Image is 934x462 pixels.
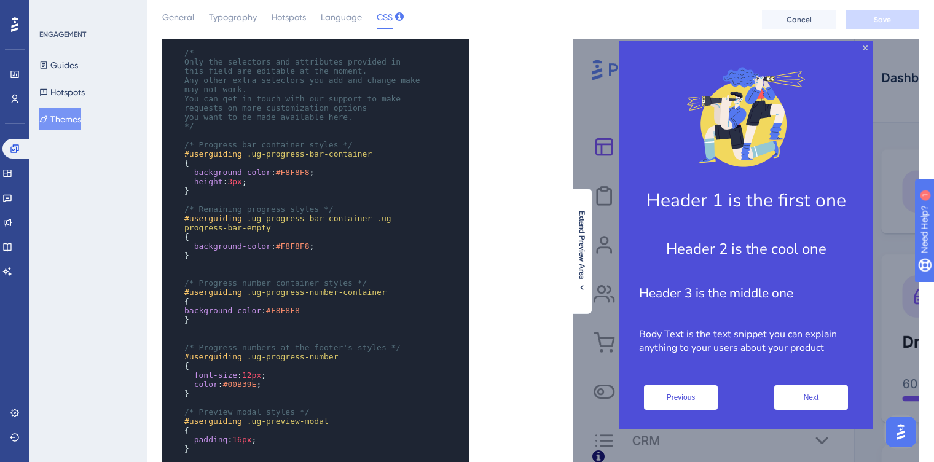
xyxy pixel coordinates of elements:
[242,370,261,380] span: 12px
[272,10,306,25] span: Hotspots
[184,76,425,94] span: Any other extra selectors you add and change make may not work.
[276,168,310,177] span: #F8F8F8
[184,168,314,177] span: : ;
[276,241,310,251] span: #F8F8F8
[39,81,85,103] button: Hotspots
[184,251,189,260] span: }
[209,10,257,25] span: Typography
[874,15,891,25] span: Save
[39,108,81,130] button: Themes
[112,20,235,143] img: Modal Media
[184,112,353,122] span: you want to be made available here.
[194,177,223,186] span: height
[202,350,275,375] button: Next
[85,6,89,16] div: 1
[194,241,271,251] span: background-color
[184,186,189,195] span: }
[184,435,257,444] span: : ;
[184,140,353,149] span: /* Progress bar container styles */
[184,389,189,398] span: }
[247,214,372,223] span: .ug-progress-bar-container
[321,10,362,25] span: Language
[71,350,145,375] button: Previous
[184,315,189,324] span: }
[184,205,334,214] span: /* Remaining progress styles */
[194,435,228,444] span: padding
[184,232,189,241] span: {
[227,177,241,186] span: 3px
[194,168,271,177] span: background-color
[184,149,242,159] span: #userguiding
[184,361,189,370] span: {
[184,297,189,306] span: {
[184,241,314,251] span: : ;
[572,211,592,292] button: Extend Preview Area
[223,380,257,389] span: #00B39E
[184,214,242,223] span: #userguiding
[39,54,78,76] button: Guides
[184,94,406,112] span: You can get in touch with our support to make requests on more customization options
[184,426,189,435] span: {
[247,149,372,159] span: .ug-progress-bar-container
[290,10,295,15] div: Close Preview
[184,352,242,361] span: #userguiding
[184,306,300,315] span: :
[184,278,367,288] span: /* Progress number container styles */
[247,417,329,426] span: .ug-preview-modal
[247,352,339,361] span: .ug-progress-number
[882,413,919,450] iframe: UserGuiding AI Assistant Launcher
[66,292,280,319] p: Body Text is the text snippet you can explain anything to your users about your product
[762,10,836,29] button: Cancel
[184,444,189,453] span: }
[247,288,387,297] span: .ug-progress-number-container
[184,306,261,315] span: background-color
[184,407,310,417] span: /* Preview modal styles */
[184,177,247,186] span: : ;
[184,288,242,297] span: #userguiding
[184,417,242,426] span: #userguiding
[194,380,218,389] span: color
[66,249,280,267] h3: Header 3 is the middle one
[184,57,406,76] span: Only the selectors and attributes provided in this field are editable at the moment.
[787,15,812,25] span: Cancel
[39,29,86,39] div: ENGAGEMENT
[66,153,280,178] h1: Header 1 is the first one
[846,10,919,29] button: Save
[232,435,251,444] span: 16px
[184,380,261,389] span: : ;
[377,10,393,25] span: CSS
[162,10,194,25] span: General
[184,214,396,232] span: .ug-progress-bar-empty
[266,306,300,315] span: #F8F8F8
[184,370,266,380] span: : ;
[194,370,237,380] span: font-size
[184,159,189,168] span: {
[66,204,280,224] h2: Header 2 is the cool one
[29,3,77,18] span: Need Help?
[577,211,587,279] span: Extend Preview Area
[184,343,401,352] span: /* Progress numbers at the footer's styles */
